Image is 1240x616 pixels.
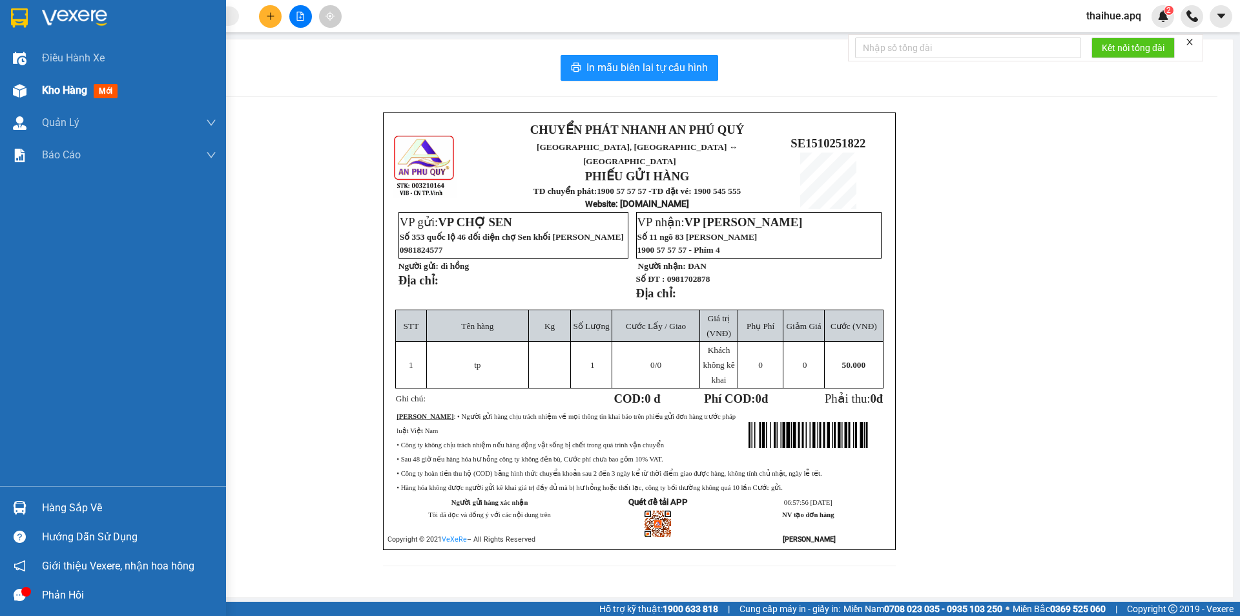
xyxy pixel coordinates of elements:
span: message [14,589,26,601]
strong: Người gửi hàng xác nhận [451,499,528,506]
span: 0 [756,392,761,405]
button: caret-down [1210,5,1232,28]
span: 06:57:56 [DATE] [784,499,832,506]
span: VP nhận: [637,215,803,229]
span: down [206,150,216,160]
span: Kết nối tổng đài [1102,41,1164,55]
span: Miền Nam [843,602,1002,616]
button: file-add [289,5,312,28]
span: down [206,118,216,128]
strong: COD: [614,392,661,405]
span: [GEOGRAPHIC_DATA], [GEOGRAPHIC_DATA] ↔ [GEOGRAPHIC_DATA] [20,55,116,99]
span: 0981702878 [667,274,710,284]
img: warehouse-icon [13,116,26,130]
span: VP gửi: [400,215,512,229]
span: copyright [1168,604,1177,613]
strong: 0369 525 060 [1050,604,1106,614]
strong: CHUYỂN PHÁT NHANH AN PHÚ QUÝ [530,123,744,136]
sup: 2 [1164,6,1173,15]
span: • Sau 48 giờ nếu hàng hóa hư hỏng công ty không đền bù, Cước phí chưa bao gồm 10% VAT. [397,456,663,463]
span: /0 [650,360,661,370]
img: logo [6,70,18,134]
span: | [1115,602,1117,616]
span: Phụ Phí [747,321,774,331]
strong: Phí COD: đ [704,392,768,405]
button: aim [319,5,342,28]
span: 2 [1166,6,1171,15]
strong: Địa chỉ: [398,273,439,287]
span: notification [14,560,26,572]
img: warehouse-icon [13,52,26,65]
span: 1 [409,360,413,370]
strong: TĐ đặt vé: 1900 545 555 [652,186,741,196]
span: đ [876,392,883,405]
span: • Công ty không chịu trách nhiệm nếu hàng động vật sống bị chết trong quá trình vận chuyển [397,441,664,449]
span: 0 [758,360,763,370]
strong: Người nhận: [638,261,686,271]
span: Giá trị (VNĐ) [707,313,731,338]
strong: Địa chỉ: [636,286,676,300]
span: thaihue.apq [1076,8,1152,24]
strong: 1900 57 57 57 - [597,186,651,196]
span: [GEOGRAPHIC_DATA], [GEOGRAPHIC_DATA] ↔ [GEOGRAPHIC_DATA] [537,142,738,166]
strong: TĐ chuyển phát: [533,186,597,196]
span: Số 353 quốc lộ 46 đối diện chợ Sen khối [PERSON_NAME] [400,232,624,242]
span: 0 [650,360,655,370]
span: 0981824577 [400,245,443,255]
strong: Quét để tải APP [628,497,688,507]
span: 1900 57 57 57 - Phím 4 [637,245,720,255]
img: solution-icon [13,149,26,162]
button: printerIn mẫu biên lai tự cấu hình [561,55,718,81]
img: icon-new-feature [1157,10,1169,22]
span: question-circle [14,531,26,543]
span: close [1185,37,1194,47]
button: plus [259,5,282,28]
span: Tôi đã đọc và đồng ý với các nội dung trên [428,511,551,518]
span: Khách không kê khai [703,345,734,385]
span: Số 11 ngõ 83 [PERSON_NAME] [637,232,758,242]
span: Miền Bắc [1013,602,1106,616]
span: Điều hành xe [42,50,105,66]
strong: : [DOMAIN_NAME] [585,198,689,209]
span: Báo cáo [42,147,81,163]
span: • Hàng hóa không được người gửi kê khai giá trị đầy đủ mà bị hư hỏng hoặc thất lạc, công ty bồi t... [397,484,783,491]
span: VP [PERSON_NAME] [685,215,803,229]
span: Copyright © 2021 – All Rights Reserved [387,535,535,544]
span: : • Người gửi hàng chịu trách nhiệm về mọi thông tin khai báo trên phiếu gửi đơn hàng trước pháp ... [397,413,736,434]
strong: PHIẾU GỬI HÀNG [585,169,690,183]
img: logo [393,134,457,198]
span: | [728,602,730,616]
span: plus [266,12,275,21]
span: Giảm Giá [786,321,821,331]
strong: [PERSON_NAME] [397,413,453,420]
span: 0 [870,392,876,405]
span: ĐAN [688,261,707,271]
span: ⚪️ [1006,606,1009,611]
strong: CHUYỂN PHÁT NHANH AN PHÚ QUÝ [21,10,114,52]
a: VeXeRe [442,535,467,544]
span: Cước Lấy / Giao [626,321,686,331]
strong: Người gửi: [398,261,439,271]
span: Quản Lý [42,114,79,131]
span: 50.000 [842,360,866,370]
span: 0 đ [645,392,660,405]
span: 0 [803,360,807,370]
strong: [PERSON_NAME] [783,535,836,544]
span: caret-down [1215,10,1227,22]
div: Hướng dẫn sử dụng [42,527,216,547]
span: Giới thiệu Vexere, nhận hoa hồng [42,558,194,574]
span: 1 [590,360,595,370]
span: printer [571,62,581,74]
span: • Công ty hoàn tiền thu hộ (COD) bằng hình thức chuyển khoản sau 2 đến 3 ngày kể từ thời điểm gia... [397,470,821,477]
div: Phản hồi [42,586,216,605]
img: phone-icon [1186,10,1198,22]
span: Kho hàng [42,84,87,96]
input: Nhập số tổng đài [855,37,1081,58]
span: Ghi chú: [396,394,426,403]
span: tp [474,360,480,370]
span: Cước (VNĐ) [831,321,877,331]
img: warehouse-icon [13,84,26,98]
strong: NV tạo đơn hàng [782,511,834,518]
span: STT [404,321,419,331]
button: Kết nối tổng đài [1091,37,1175,58]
